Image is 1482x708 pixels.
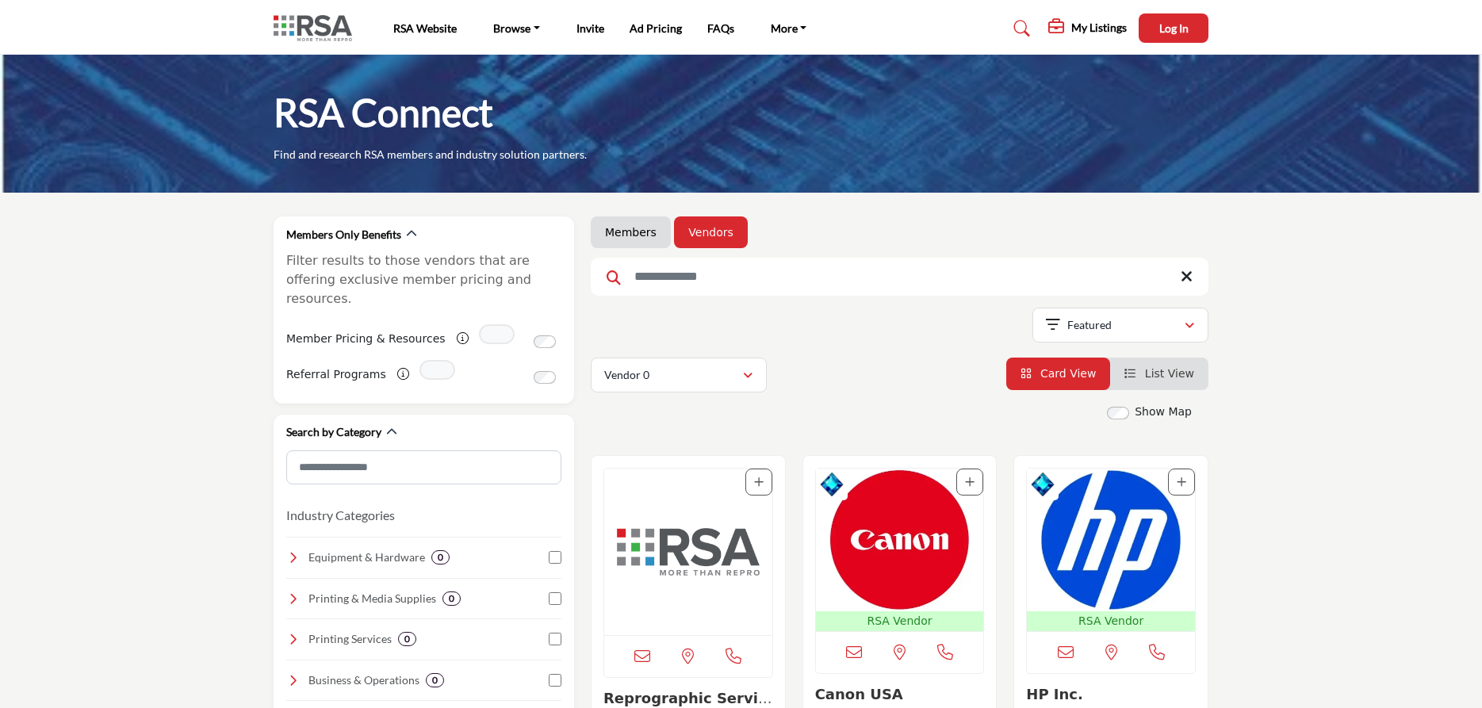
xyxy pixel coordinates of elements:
[308,591,436,607] h4: Printing & Media Supplies: A wide range of high-quality paper, films, inks, and specialty materia...
[688,224,733,240] a: Vendors
[604,367,649,383] p: Vendor 0
[603,690,773,707] h3: Reprographic Services Association (RSA)
[815,686,903,702] a: Canon USA
[286,361,386,388] label: Referral Programs
[630,21,682,35] a: Ad Pricing
[1067,317,1112,333] p: Featured
[816,469,984,631] a: Open Listing in new tab
[286,506,395,525] button: Industry Categories
[591,358,767,392] button: Vendor 0
[534,371,556,384] input: Switch to Referral Programs
[286,251,561,308] p: Filter results to those vendors that are offering exclusive member pricing and resources.
[1027,469,1195,611] img: HP Inc.
[1030,613,1192,630] p: RSA Vendor
[404,633,410,645] b: 0
[1177,476,1186,488] a: Add To List
[286,450,561,484] input: Search Category
[760,17,818,40] a: More
[576,21,604,35] a: Invite
[1048,19,1127,38] div: My Listings
[1021,367,1097,380] a: View Card
[549,551,561,564] input: Select Equipment & Hardware checkbox
[591,258,1208,296] input: Search Keyword
[482,17,551,40] a: Browse
[286,227,401,243] h2: Members Only Benefits
[815,686,985,703] h3: Canon USA
[274,15,360,41] img: Site Logo
[605,224,657,240] a: Members
[438,552,443,563] b: 0
[1032,308,1208,343] button: Featured
[286,325,446,353] label: Member Pricing & Resources
[1145,367,1194,380] span: List View
[286,424,381,440] h2: Search by Category
[754,476,764,488] a: Add To List
[442,591,461,606] div: 0 Results For Printing & Media Supplies
[274,88,493,137] h1: RSA Connect
[534,335,556,348] input: Switch to Member Pricing & Resources
[549,592,561,605] input: Select Printing & Media Supplies checkbox
[549,674,561,687] input: Select Business & Operations checkbox
[1159,21,1189,35] span: Log In
[820,473,844,496] img: Sapphires Badge Icon
[449,593,454,604] b: 0
[1135,404,1192,420] label: Show Map
[998,16,1040,41] a: Search
[816,469,984,611] img: Canon USA
[393,21,457,35] a: RSA Website
[308,672,419,688] h4: Business & Operations: Essential resources for financial management, marketing, and operations to...
[431,550,450,564] div: 0 Results For Equipment & Hardware
[1110,358,1208,390] li: List View
[308,549,425,565] h4: Equipment & Hardware : Top-quality printers, copiers, and finishing equipment to enhance efficien...
[426,673,444,687] div: 0 Results For Business & Operations
[1026,686,1196,703] h3: HP Inc.
[604,469,772,635] a: Open Listing in new tab
[604,469,772,635] img: Reprographic Services Association (RSA)
[274,147,587,163] p: Find and research RSA members and industry solution partners.
[398,632,416,646] div: 0 Results For Printing Services
[1124,367,1194,380] a: View List
[549,633,561,645] input: Select Printing Services checkbox
[432,675,438,686] b: 0
[1139,13,1208,43] button: Log In
[819,613,981,630] p: RSA Vendor
[1006,358,1111,390] li: Card View
[1040,367,1096,380] span: Card View
[965,476,975,488] a: Add To List
[1031,473,1055,496] img: Sapphires Badge Icon
[1027,469,1195,631] a: Open Listing in new tab
[1026,686,1083,702] a: HP Inc.
[308,631,392,647] h4: Printing Services: Professional printing solutions, including large-format, digital, and offset p...
[1071,21,1127,35] h5: My Listings
[707,21,734,35] a: FAQs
